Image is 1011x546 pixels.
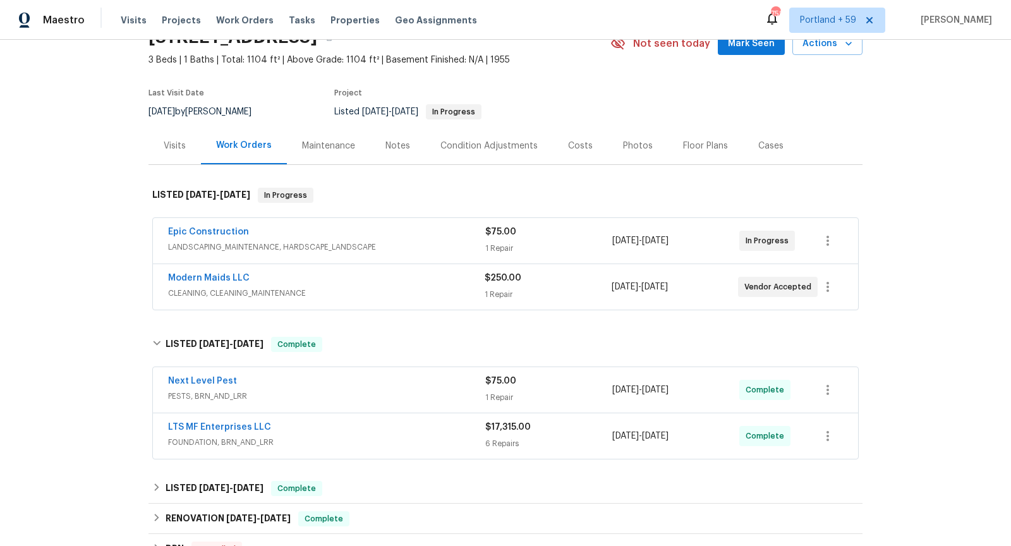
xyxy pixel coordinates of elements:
[485,274,521,282] span: $250.00
[485,377,516,385] span: $75.00
[186,190,250,199] span: -
[260,514,291,523] span: [DATE]
[792,32,863,56] button: Actions
[168,274,250,282] a: Modern Maids LLC
[148,89,204,97] span: Last Visit Date
[168,390,485,403] span: PESTS, BRN_AND_LRR
[148,107,175,116] span: [DATE]
[148,504,863,534] div: RENOVATION [DATE]-[DATE]Complete
[216,139,272,152] div: Work Orders
[168,423,271,432] a: LTS MF Enterprises LLC
[199,483,229,492] span: [DATE]
[226,514,257,523] span: [DATE]
[330,14,380,27] span: Properties
[392,107,418,116] span: [DATE]
[233,339,263,348] span: [DATE]
[395,14,477,27] span: Geo Assignments
[362,107,389,116] span: [DATE]
[612,384,669,396] span: -
[302,140,355,152] div: Maintenance
[485,227,516,236] span: $75.00
[642,236,669,245] span: [DATE]
[800,14,856,27] span: Portland + 59
[272,482,321,495] span: Complete
[485,423,531,432] span: $17,315.00
[166,337,263,352] h6: LISTED
[43,14,85,27] span: Maestro
[300,513,348,525] span: Complete
[683,140,728,152] div: Floor Plans
[148,175,863,215] div: LISTED [DATE]-[DATE]In Progress
[168,241,485,253] span: LANDSCAPING_MAINTENANCE, HARDSCAPE_LANDSCAPE
[121,14,147,27] span: Visits
[289,16,315,25] span: Tasks
[168,377,237,385] a: Next Level Pest
[641,282,668,291] span: [DATE]
[168,227,249,236] a: Epic Construction
[226,514,291,523] span: -
[916,14,992,27] span: [PERSON_NAME]
[166,481,263,496] h6: LISTED
[612,430,669,442] span: -
[362,107,418,116] span: -
[440,140,538,152] div: Condition Adjustments
[568,140,593,152] div: Costs
[168,436,485,449] span: FOUNDATION, BRN_AND_LRR
[485,437,612,450] div: 6 Repairs
[612,432,639,440] span: [DATE]
[199,483,263,492] span: -
[612,281,668,293] span: -
[272,338,321,351] span: Complete
[623,140,653,152] div: Photos
[164,140,186,152] div: Visits
[746,234,794,247] span: In Progress
[802,36,852,52] span: Actions
[162,14,201,27] span: Projects
[148,104,267,119] div: by [PERSON_NAME]
[612,385,639,394] span: [DATE]
[148,324,863,365] div: LISTED [DATE]-[DATE]Complete
[485,391,612,404] div: 1 Repair
[485,242,612,255] div: 1 Repair
[633,37,710,50] span: Not seen today
[148,473,863,504] div: LISTED [DATE]-[DATE]Complete
[199,339,263,348] span: -
[168,287,485,300] span: CLEANING, CLEANING_MAINTENANCE
[334,89,362,97] span: Project
[612,234,669,247] span: -
[746,430,789,442] span: Complete
[612,236,639,245] span: [DATE]
[771,8,780,20] div: 758
[148,54,610,66] span: 3 Beds | 1 Baths | Total: 1104 ft² | Above Grade: 1104 ft² | Basement Finished: N/A | 1955
[334,107,481,116] span: Listed
[259,189,312,202] span: In Progress
[220,190,250,199] span: [DATE]
[642,385,669,394] span: [DATE]
[642,432,669,440] span: [DATE]
[216,14,274,27] span: Work Orders
[718,32,785,56] button: Mark Seen
[199,339,229,348] span: [DATE]
[746,384,789,396] span: Complete
[148,31,317,44] h2: [STREET_ADDRESS]
[427,108,480,116] span: In Progress
[385,140,410,152] div: Notes
[152,188,250,203] h6: LISTED
[166,511,291,526] h6: RENOVATION
[233,483,263,492] span: [DATE]
[744,281,816,293] span: Vendor Accepted
[186,190,216,199] span: [DATE]
[758,140,784,152] div: Cases
[485,288,611,301] div: 1 Repair
[612,282,638,291] span: [DATE]
[728,36,775,52] span: Mark Seen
